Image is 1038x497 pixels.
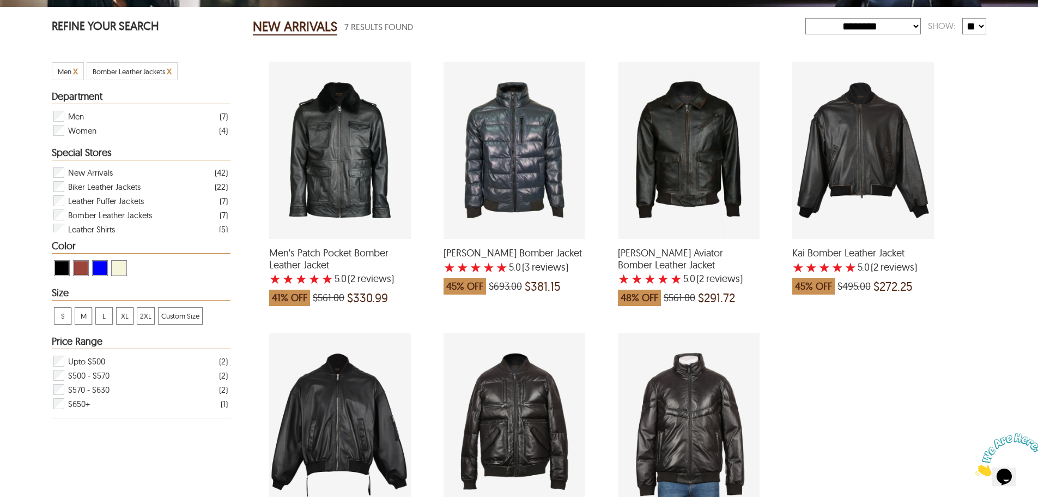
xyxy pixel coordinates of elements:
span: Upto $500 [68,354,105,368]
label: 4 rating [308,273,320,284]
span: $272.25 [873,281,913,292]
div: View 2XL New Arrivals [137,307,155,325]
label: 1 rating [269,273,281,284]
span: $570 - $630 [68,382,110,397]
img: Chat attention grabber [4,4,72,47]
h2: NEW ARRIVALS [253,18,337,35]
span: 45% OFF [792,278,835,295]
div: Heading Filter New Arrivals by Special Stores [52,147,230,160]
div: View Custom Size New Arrivals [158,307,203,325]
span: Men's Patch Pocket Bomber Leather Jacket [269,247,411,271]
label: 2 rating [282,273,294,284]
span: $561.00 [313,292,344,303]
span: Filter Bomber Leather Jackets [93,67,165,76]
span: $330.99 [347,292,388,303]
label: 3 rating [644,273,656,284]
span: Ethan Aviator Bomber Leather Jacket [618,247,760,271]
label: 4 rating [657,273,669,284]
span: New Arrivals [68,165,113,179]
span: XL [117,308,133,324]
div: Filter Biker Leather Jackets New Arrivals [52,179,228,194]
span: 48% OFF [618,290,661,306]
span: reviews [704,273,740,284]
span: L [96,308,112,324]
div: Filter $500 - $570 New Arrivals [52,368,228,382]
span: (3 [522,262,530,273]
span: reviews [530,262,566,273]
span: Leather Puffer Jackets [68,194,144,208]
label: 5 rating [845,262,857,273]
label: 2 rating [805,262,817,273]
div: New Arrivals 7 Results Found [253,16,805,38]
div: ( 7 ) [220,110,228,123]
label: 4 rating [483,262,495,273]
div: View S New Arrivals [54,307,71,325]
span: $650+ [68,397,90,411]
div: Filter Leather Shirts New Arrivals [52,222,228,236]
label: 5.0 [683,273,695,284]
span: $693.00 [489,281,522,292]
span: M [75,308,92,324]
div: Heading Filter New Arrivals by Price Range [52,336,230,349]
label: 4 rating [831,262,843,273]
div: Heading Filter New Arrivals by Size [52,288,230,301]
div: View Blue New Arrivals [92,260,108,276]
div: ( 22 ) [215,180,228,194]
span: Bomber Leather Jackets [68,208,152,222]
span: Leather Shirts [68,222,115,236]
label: 1 rating [444,262,456,273]
span: Henry Puffer Bomber Jacket [444,247,585,259]
div: Filter Upto $500 New Arrivals [52,354,228,368]
label: 5 rating [321,273,333,284]
span: ) [696,273,743,284]
label: 5 rating [670,273,682,284]
span: S [54,308,71,324]
span: (2 [696,273,704,284]
label: 3 rating [470,262,482,273]
div: ( 5 ) [219,223,228,236]
label: 1 rating [792,262,804,273]
label: 5.0 [858,262,870,273]
div: ( 1 ) [221,397,228,411]
div: Filter Men New Arrivals [52,109,228,123]
span: reviews [878,262,914,273]
span: (2 [871,262,878,273]
label: 5.0 [509,262,521,273]
div: View M New Arrivals [75,307,92,325]
a: Ethan Aviator Bomber Leather Jacket with a 5 Star Rating 2 Product Review which was at a price of... [618,232,760,312]
span: $291.72 [698,292,735,303]
div: Filter Leather Puffer Jackets New Arrivals [52,194,228,208]
div: Show: [921,16,962,35]
div: View L New Arrivals [95,307,113,325]
span: 45% OFF [444,278,486,295]
div: Filter New Arrivals New Arrivals [52,165,228,179]
div: View Cognac New Arrivals [73,260,89,276]
div: ( 2 ) [219,355,228,368]
span: Kai Bomber Leather Jacket [792,247,934,259]
div: Filter $650+ New Arrivals [52,397,228,411]
span: Filter Men [58,67,71,76]
div: ( 7 ) [220,208,228,222]
span: ) [522,262,568,273]
label: 5 rating [496,262,508,273]
div: View Black New Arrivals [54,260,70,276]
span: 2XL [137,308,154,324]
span: Biker Leather Jackets [68,179,141,194]
span: ) [348,273,394,284]
span: reviews [355,273,391,284]
span: $561.00 [664,292,695,303]
div: ( 42 ) [215,166,228,179]
label: 5.0 [335,273,347,284]
span: ) [871,262,917,273]
span: Men [68,109,84,123]
label: 2 rating [631,273,643,284]
div: Filter $570 - $630 New Arrivals [52,382,228,397]
span: (2 [348,273,355,284]
div: View Beige New Arrivals [111,260,127,276]
div: ( 2 ) [219,383,228,397]
iframe: chat widget [970,429,1038,481]
label: 2 rating [457,262,469,273]
span: $381.15 [525,281,561,292]
div: Filter Women New Arrivals [52,123,228,137]
a: Men's Patch Pocket Bomber Leather Jacket with a 5 Star Rating 2 Product Review which was at a pri... [269,232,411,312]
